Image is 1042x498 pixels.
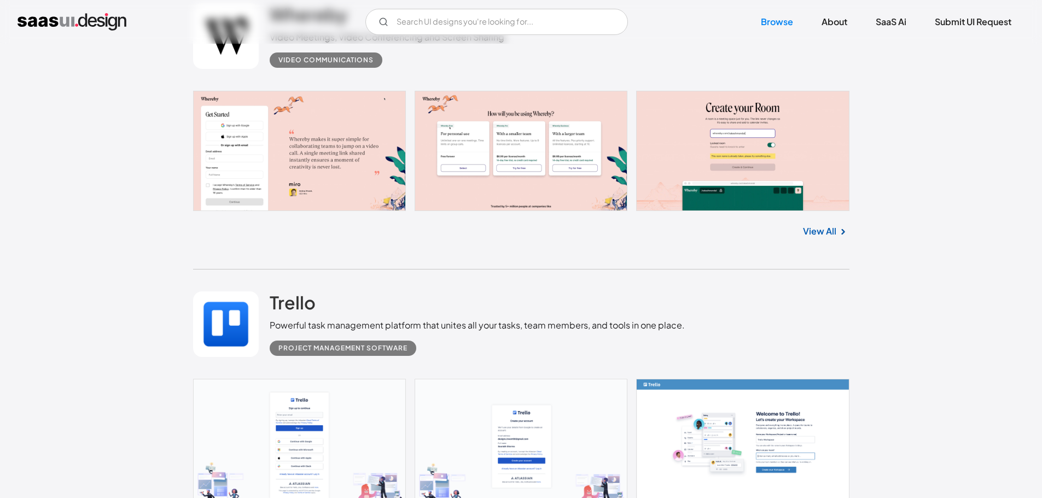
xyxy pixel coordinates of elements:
a: Trello [270,291,316,319]
h2: Trello [270,291,316,313]
a: Submit UI Request [922,10,1024,34]
form: Email Form [365,9,628,35]
a: home [18,13,126,31]
div: Powerful task management platform that unites all your tasks, team members, and tools in one place. [270,319,685,332]
input: Search UI designs you're looking for... [365,9,628,35]
a: View All [803,225,836,238]
div: Project Management Software [278,342,408,355]
div: Video Communications [278,54,374,67]
a: Browse [748,10,806,34]
a: SaaS Ai [863,10,919,34]
a: About [808,10,860,34]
